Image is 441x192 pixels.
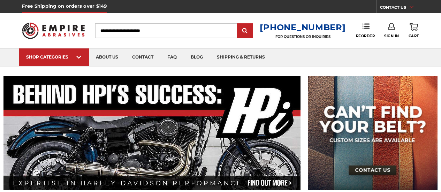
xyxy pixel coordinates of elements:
[160,48,184,66] a: faq
[409,23,419,38] a: Cart
[409,34,419,38] span: Cart
[260,34,345,39] p: FOR QUESTIONS OR INQUIRIES
[89,48,125,66] a: about us
[3,76,301,190] img: Banner for an interview featuring Horsepower Inc who makes Harley performance upgrades featured o...
[125,48,160,66] a: contact
[260,22,345,32] a: [PHONE_NUMBER]
[356,23,375,38] a: Reorder
[26,54,82,60] div: SHOP CATEGORIES
[308,76,438,190] img: promo banner for custom belts.
[380,3,419,13] a: CONTACT US
[210,48,272,66] a: shipping & returns
[384,34,399,38] span: Sign In
[22,18,84,43] img: Empire Abrasives
[238,24,252,38] input: Submit
[356,34,375,38] span: Reorder
[184,48,210,66] a: blog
